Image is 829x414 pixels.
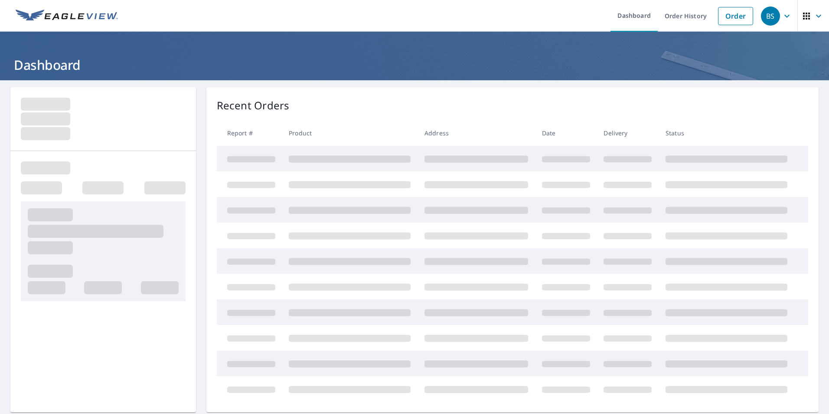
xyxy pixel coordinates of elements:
a: Order [718,7,753,25]
p: Recent Orders [217,98,290,113]
div: BS [761,7,780,26]
th: Delivery [597,120,659,146]
img: EV Logo [16,10,118,23]
th: Report # [217,120,282,146]
th: Address [418,120,535,146]
th: Status [659,120,794,146]
h1: Dashboard [10,56,819,74]
th: Date [535,120,597,146]
th: Product [282,120,418,146]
